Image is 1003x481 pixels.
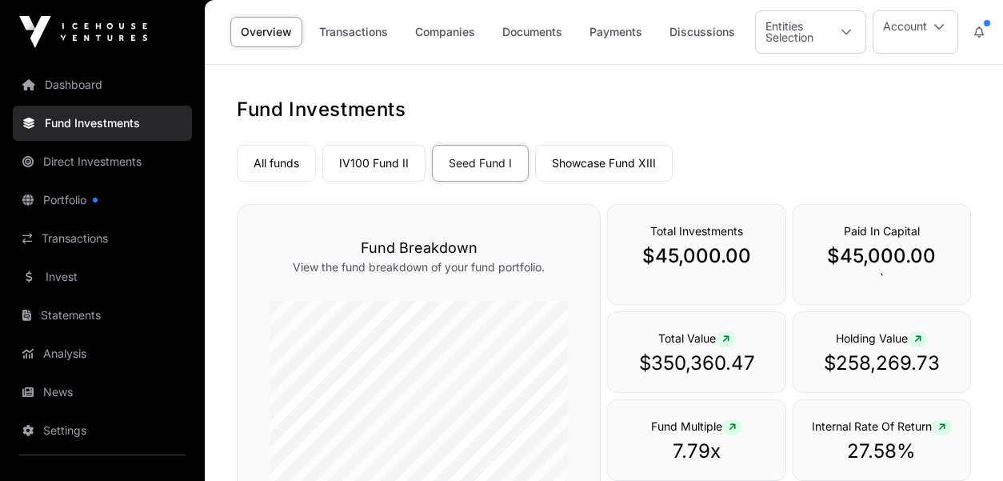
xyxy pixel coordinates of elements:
a: Showcase Fund XIII [535,145,673,182]
span: Total Investments [650,224,743,238]
a: Settings [13,413,192,448]
p: $350,360.47 [624,351,769,376]
p: View the fund breakdown of your fund portfolio. [270,259,568,275]
a: Statements [13,298,192,333]
a: Dashboard [13,67,192,102]
p: 7.79x [624,439,769,464]
a: Invest [13,259,192,295]
a: Discussions [659,17,745,47]
div: ` [793,204,971,305]
span: Paid In Capital [844,224,920,238]
a: Seed Fund I [432,145,529,182]
span: Holding Value [836,331,928,345]
a: Transactions [309,17,398,47]
a: Companies [405,17,486,47]
a: Transactions [13,221,192,256]
a: All funds [237,145,316,182]
span: Internal Rate Of Return [812,419,952,433]
a: Direct Investments [13,144,192,179]
div: Entities Selection [756,11,827,53]
button: Account [873,10,958,54]
p: $45,000.00 [624,243,769,269]
img: Icehouse Ventures Logo [19,16,147,48]
a: Fund Investments [13,106,192,141]
iframe: Chat Widget [923,404,1003,481]
a: IV100 Fund II [322,145,426,182]
span: Fund Multiple [651,419,742,433]
p: $45,000.00 [809,243,954,269]
a: Analysis [13,336,192,371]
p: $258,269.73 [809,351,954,376]
span: Total Value [658,331,736,345]
a: Portfolio [13,182,192,218]
a: Overview [230,17,302,47]
p: 27.58% [809,439,954,464]
h3: Fund Breakdown [270,237,568,259]
a: Payments [579,17,653,47]
h1: Fund Investments [237,97,971,122]
a: News [13,375,192,410]
a: Documents [492,17,573,47]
